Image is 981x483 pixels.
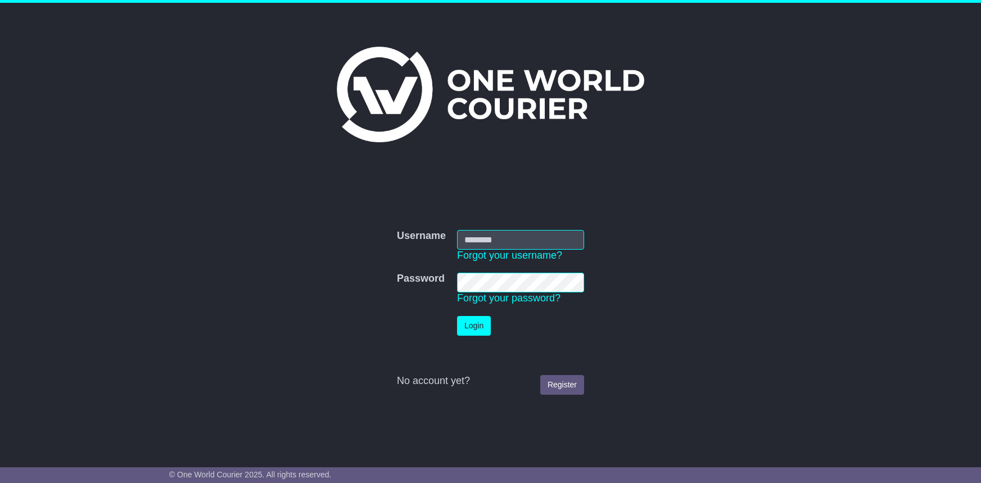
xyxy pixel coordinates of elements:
[540,375,584,395] a: Register
[337,47,644,142] img: One World
[397,375,584,387] div: No account yet?
[457,292,560,304] a: Forgot your password?
[457,316,491,336] button: Login
[169,470,332,479] span: © One World Courier 2025. All rights reserved.
[397,230,446,242] label: Username
[397,273,445,285] label: Password
[457,250,562,261] a: Forgot your username?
